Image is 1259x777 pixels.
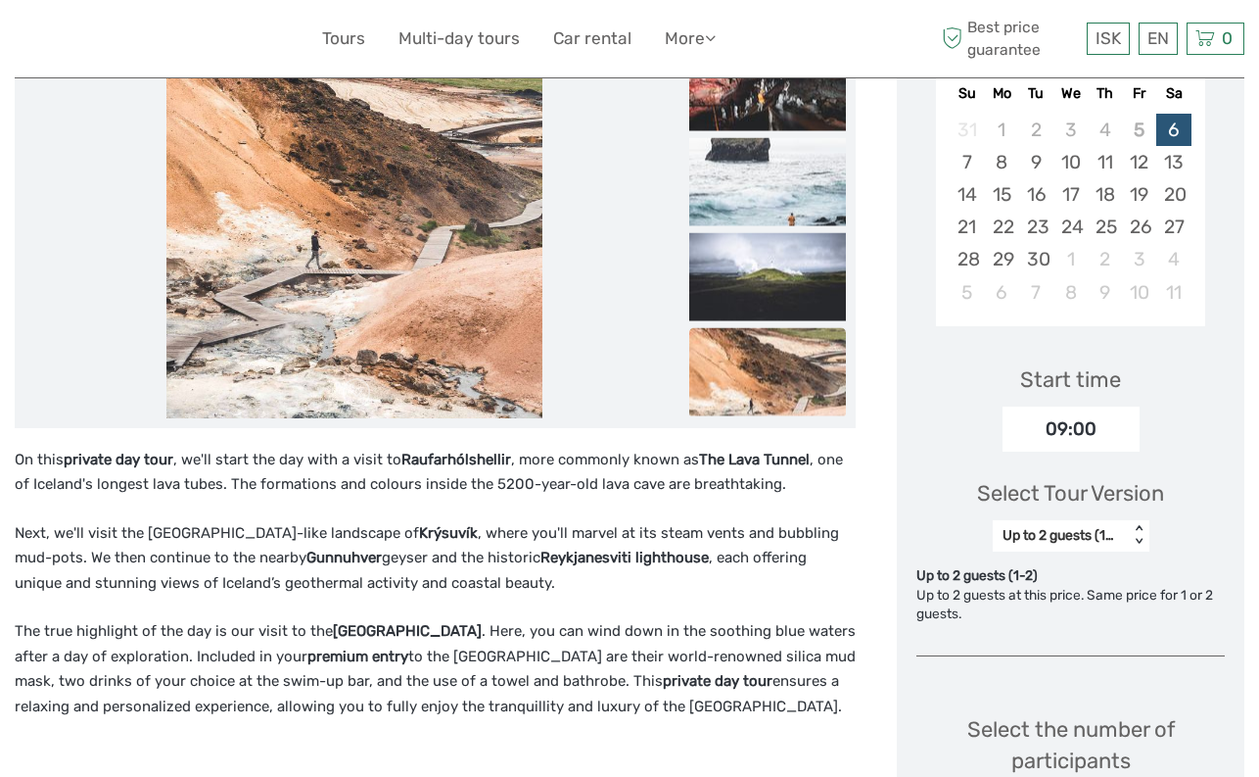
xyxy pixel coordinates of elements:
div: Choose Sunday, October 5th, 2025 [950,276,984,309]
strong: Gunnuhver [306,549,382,566]
div: Choose Wednesday, October 8th, 2025 [1053,276,1088,309]
div: Choose Saturday, September 13th, 2025 [1156,146,1190,178]
div: Fr [1122,80,1156,107]
div: Choose Thursday, October 2nd, 2025 [1088,243,1122,275]
div: Choose Sunday, September 28th, 2025 [950,243,984,275]
strong: Raufarhólshellir [401,451,511,468]
strong: Krýsuvík [419,524,478,542]
div: Choose Monday, October 6th, 2025 [985,276,1019,309]
div: Up to 2 guests (1-2) [1003,526,1119,546]
div: Not available Monday, September 1st, 2025 [985,114,1019,146]
strong: private day tour [663,672,772,690]
div: Choose Friday, October 10th, 2025 [1122,276,1156,309]
span: Best price guarantee [937,17,1082,60]
div: We [1053,80,1088,107]
p: On this , we'll start the day with a visit to , more commonly known as , one of Iceland's longest... [15,448,856,498]
div: Up to 2 guests (1-2) [916,566,1225,586]
span: 0 [1219,28,1236,48]
div: Choose Thursday, September 25th, 2025 [1088,211,1122,243]
div: Tu [1019,80,1053,107]
a: More [665,24,716,53]
div: Su [950,80,984,107]
img: bed5b7b6385a45c78d8ad5a0a01e625b_slider_thumbnail.jpeg [689,137,846,225]
div: Choose Saturday, September 27th, 2025 [1156,211,1190,243]
strong: Reykjanesviti [540,549,631,566]
div: Choose Monday, September 29th, 2025 [985,243,1019,275]
img: 7b809b715ad84c1896382b376db8740e_slider_thumbnail.jpeg [689,232,846,320]
strong: private day tour [64,451,173,468]
div: Select Tour Version [977,478,1164,509]
div: Choose Sunday, September 21st, 2025 [950,211,984,243]
div: Choose Saturday, October 11th, 2025 [1156,276,1190,309]
div: Choose Thursday, September 18th, 2025 [1088,178,1122,211]
div: Choose Tuesday, September 9th, 2025 [1019,146,1053,178]
div: Choose Friday, September 26th, 2025 [1122,211,1156,243]
div: Choose Tuesday, September 30th, 2025 [1019,243,1053,275]
img: 71b02717b09944c797d16853d71f278c_slider_thumbnail.jpeg [689,327,846,415]
div: Choose Thursday, September 11th, 2025 [1088,146,1122,178]
a: Tours [322,24,365,53]
div: EN [1139,23,1178,55]
div: Choose Thursday, October 9th, 2025 [1088,276,1122,309]
div: Up to 2 guests at this price. Same price for 1 or 2 guests. [916,586,1225,624]
div: Choose Monday, September 8th, 2025 [985,146,1019,178]
div: Choose Friday, September 12th, 2025 [1122,146,1156,178]
p: Next, we'll visit the [GEOGRAPHIC_DATA]-like landscape of , where you'll marvel at its steam vent... [15,521,856,597]
div: Not available Wednesday, September 3rd, 2025 [1053,114,1088,146]
div: < > [1130,525,1146,546]
a: Multi-day tours [398,24,520,53]
div: Choose Tuesday, September 23rd, 2025 [1019,211,1053,243]
div: Choose Wednesday, October 1st, 2025 [1053,243,1088,275]
strong: premium entry [307,648,408,665]
div: Sa [1156,80,1190,107]
div: Not available Tuesday, September 2nd, 2025 [1019,114,1053,146]
span: ISK [1096,28,1121,48]
div: Choose Monday, September 15th, 2025 [985,178,1019,211]
div: Choose Saturday, October 4th, 2025 [1156,243,1190,275]
strong: lighthouse [635,549,709,566]
div: Choose Saturday, September 20th, 2025 [1156,178,1190,211]
img: 579-c3ad521b-b2e6-4e2f-ac42-c21f71cf5781_logo_small.jpg [15,15,131,63]
div: Th [1088,80,1122,107]
p: The true highlight of the day is our visit to the . Here, you can wind down in the soothing blue ... [15,619,856,719]
div: Choose Tuesday, October 7th, 2025 [1019,276,1053,309]
div: month 2025-09 [942,114,1198,309]
div: Not available Sunday, August 31st, 2025 [950,114,984,146]
div: Choose Monday, September 22nd, 2025 [985,211,1019,243]
div: 09:00 [1003,407,1140,452]
div: Not available Thursday, September 4th, 2025 [1088,114,1122,146]
img: dad87ccf0bd546818813e79e3abafae0_slider_thumbnail.jpeg [689,42,846,130]
div: Mo [985,80,1019,107]
strong: [GEOGRAPHIC_DATA] [333,622,482,640]
div: Choose Sunday, September 14th, 2025 [950,178,984,211]
div: Choose Friday, October 3rd, 2025 [1122,243,1156,275]
div: Choose Sunday, September 7th, 2025 [950,146,984,178]
div: Choose Wednesday, September 17th, 2025 [1053,178,1088,211]
a: Car rental [553,24,631,53]
div: Choose Wednesday, September 10th, 2025 [1053,146,1088,178]
div: Start time [1020,364,1121,395]
div: Choose Tuesday, September 16th, 2025 [1019,178,1053,211]
div: Choose Wednesday, September 24th, 2025 [1053,211,1088,243]
div: Not available Friday, September 5th, 2025 [1122,114,1156,146]
div: Choose Saturday, September 6th, 2025 [1156,114,1190,146]
strong: The Lava Tunnel [699,451,810,468]
div: Choose Friday, September 19th, 2025 [1122,178,1156,211]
